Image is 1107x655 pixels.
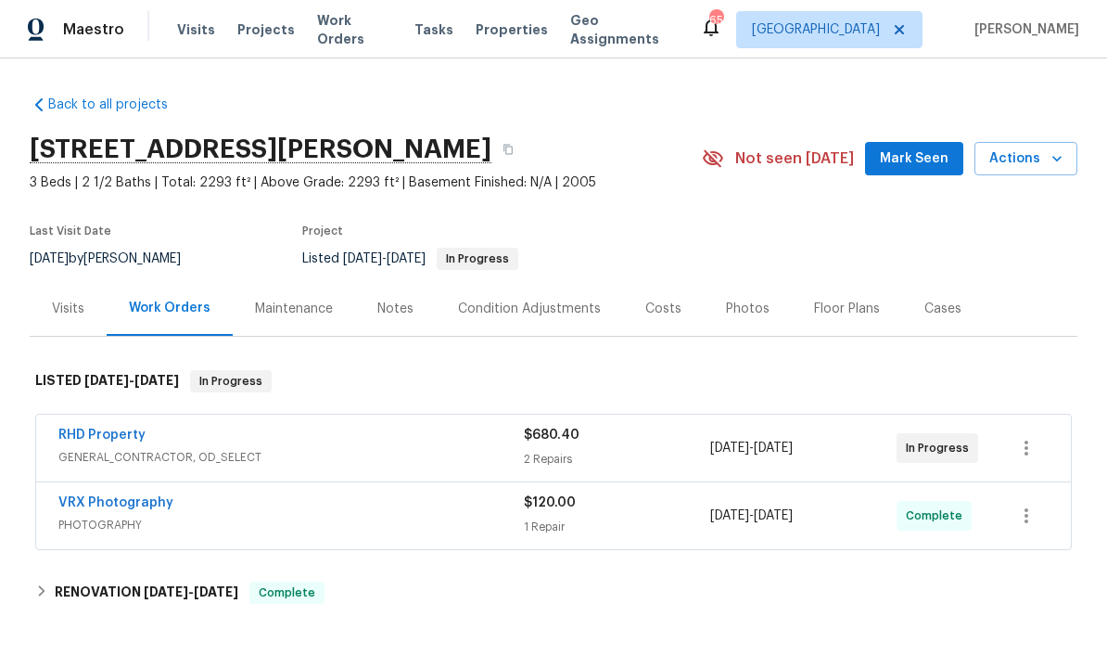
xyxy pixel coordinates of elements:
span: [DATE] [710,442,749,455]
span: Maestro [63,20,124,39]
span: PHOTOGRAPHY [58,516,524,534]
span: [DATE] [343,252,382,265]
span: [DATE] [710,509,749,522]
div: RENOVATION [DATE]-[DATE]Complete [30,571,1077,615]
span: Work Orders [317,11,392,48]
span: Geo Assignments [570,11,678,48]
button: Mark Seen [865,142,963,176]
button: Copy Address [491,133,525,166]
span: Properties [476,20,548,39]
span: GENERAL_CONTRACTOR, OD_SELECT [58,448,524,467]
a: Back to all projects [30,96,208,114]
div: Notes [377,300,414,318]
span: [DATE] [387,252,426,265]
div: Floor Plans [814,300,880,318]
span: [DATE] [144,585,188,598]
div: Work Orders [129,299,210,317]
h6: RENOVATION [55,582,238,604]
div: 1 Repair [524,518,710,536]
span: Not seen [DATE] [735,149,854,168]
span: [DATE] [194,585,238,598]
span: Actions [989,148,1062,171]
span: - [710,439,793,457]
span: Visits [177,20,215,39]
span: [DATE] [134,374,179,387]
span: [DATE] [84,374,129,387]
span: Complete [906,507,970,525]
span: Project [302,225,343,237]
span: - [343,252,426,265]
div: Visits [52,300,84,318]
div: LISTED [DATE]-[DATE]In Progress [30,352,1077,411]
span: $120.00 [524,496,576,509]
a: VRX Photography [58,496,173,509]
span: Projects [237,20,295,39]
div: Maintenance [255,300,333,318]
div: Photos [726,300,770,318]
span: Listed [302,252,518,265]
span: [DATE] [754,509,793,522]
span: - [84,374,179,387]
span: Mark Seen [880,148,948,171]
div: 2 Repairs [524,450,710,469]
span: Tasks [414,23,453,36]
span: - [144,585,238,598]
span: [DATE] [754,442,793,455]
a: RHD Property [58,429,146,442]
span: Last Visit Date [30,225,111,237]
span: [DATE] [30,252,69,265]
span: $680.40 [524,429,579,442]
button: Actions [974,142,1077,176]
span: [PERSON_NAME] [967,20,1079,39]
span: [GEOGRAPHIC_DATA] [752,20,880,39]
span: Complete [251,584,323,602]
span: - [710,507,793,525]
div: Costs [645,300,681,318]
span: In Progress [439,253,516,264]
div: 65 [709,11,722,30]
h6: LISTED [35,370,179,392]
span: In Progress [906,439,976,457]
span: In Progress [192,372,270,391]
div: Cases [924,300,961,318]
div: by [PERSON_NAME] [30,248,203,270]
div: Condition Adjustments [458,300,601,318]
span: 3 Beds | 2 1/2 Baths | Total: 2293 ft² | Above Grade: 2293 ft² | Basement Finished: N/A | 2005 [30,173,702,192]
